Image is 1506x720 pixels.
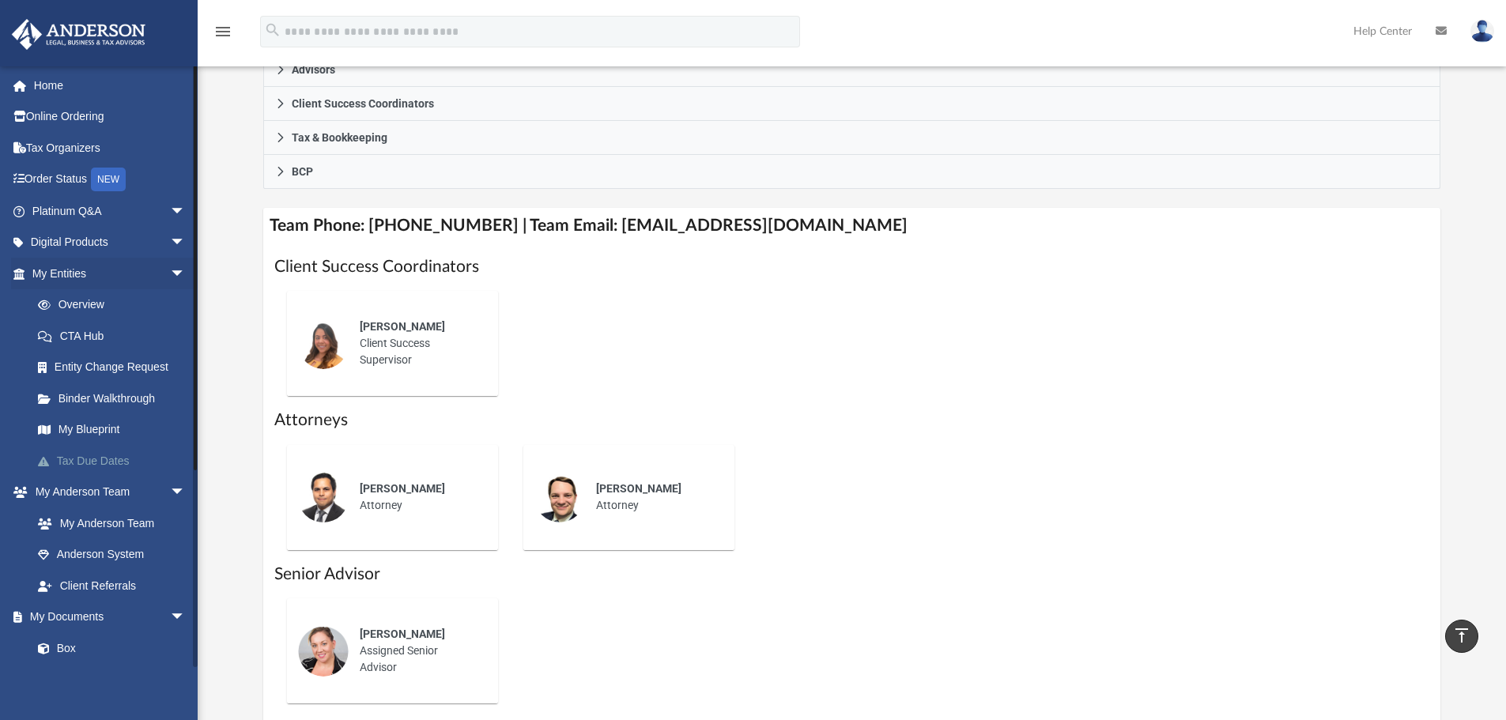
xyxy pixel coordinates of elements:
span: arrow_drop_down [170,477,202,509]
img: thumbnail [298,626,349,677]
a: Overview [22,289,209,321]
a: CTA Hub [22,320,209,352]
a: My Anderson Teamarrow_drop_down [11,477,202,508]
a: Platinum Q&Aarrow_drop_down [11,195,209,227]
a: vertical_align_top [1445,620,1478,653]
span: arrow_drop_down [170,258,202,290]
i: vertical_align_top [1452,626,1471,645]
a: Tax Organizers [11,132,209,164]
div: Attorney [349,469,487,525]
span: [PERSON_NAME] [596,482,681,495]
a: Home [11,70,209,101]
a: My Entitiesarrow_drop_down [11,258,209,289]
a: Tax Due Dates [22,445,209,477]
span: [PERSON_NAME] [360,320,445,333]
a: Tax & Bookkeeping [263,121,1441,155]
img: thumbnail [298,319,349,369]
h1: Senior Advisor [274,563,1430,586]
div: NEW [91,168,126,191]
a: Meeting Minutes [22,664,202,695]
a: Anderson System [22,539,202,571]
span: Advisors [292,64,335,75]
span: [PERSON_NAME] [360,482,445,495]
a: Binder Walkthrough [22,383,209,414]
div: Client Success Supervisor [349,307,487,379]
a: Advisors [263,53,1441,87]
a: My Anderson Team [22,507,194,539]
a: Order StatusNEW [11,164,209,196]
a: Client Referrals [22,570,202,601]
span: [PERSON_NAME] [360,628,445,640]
h1: Client Success Coordinators [274,255,1430,278]
div: Attorney [585,469,723,525]
a: My Blueprint [22,414,202,446]
img: Anderson Advisors Platinum Portal [7,19,150,50]
span: arrow_drop_down [170,227,202,259]
div: Assigned Senior Advisor [349,615,487,687]
span: Tax & Bookkeeping [292,132,387,143]
a: menu [213,30,232,41]
img: User Pic [1470,20,1494,43]
i: search [264,21,281,39]
span: arrow_drop_down [170,195,202,228]
h1: Attorneys [274,409,1430,432]
a: Entity Change Request [22,352,209,383]
span: Client Success Coordinators [292,98,434,109]
a: Online Ordering [11,101,209,133]
a: Client Success Coordinators [263,87,1441,121]
a: BCP [263,155,1441,189]
span: arrow_drop_down [170,601,202,634]
img: thumbnail [298,472,349,522]
h4: Team Phone: [PHONE_NUMBER] | Team Email: [EMAIL_ADDRESS][DOMAIN_NAME] [263,208,1441,243]
a: Digital Productsarrow_drop_down [11,227,209,258]
span: BCP [292,166,313,177]
a: My Documentsarrow_drop_down [11,601,202,633]
i: menu [213,22,232,41]
img: thumbnail [534,472,585,522]
a: Box [22,632,194,664]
